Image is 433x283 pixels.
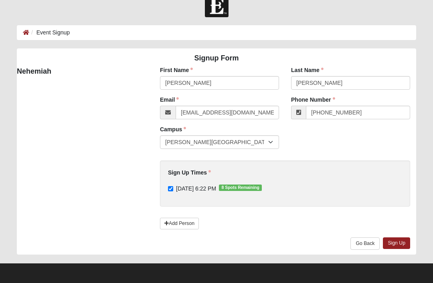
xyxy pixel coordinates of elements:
li: Event Signup [29,28,70,37]
label: Email [160,96,179,104]
label: Sign Up Times [168,169,211,177]
a: Add Person [160,218,199,229]
a: Go Back [350,237,380,250]
label: Last Name [291,66,324,74]
strong: Nehemiah [17,67,51,75]
h4: Signup Form [17,54,416,63]
span: [DATE] 6:22 PM [176,185,216,192]
input: [DATE] 6:22 PM8 Spots Remaining [168,186,173,191]
label: Campus [160,125,186,133]
label: Phone Number [291,96,335,104]
label: First Name [160,66,193,74]
span: 8 Spots Remaining [219,185,262,191]
a: Sign Up [383,237,410,249]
